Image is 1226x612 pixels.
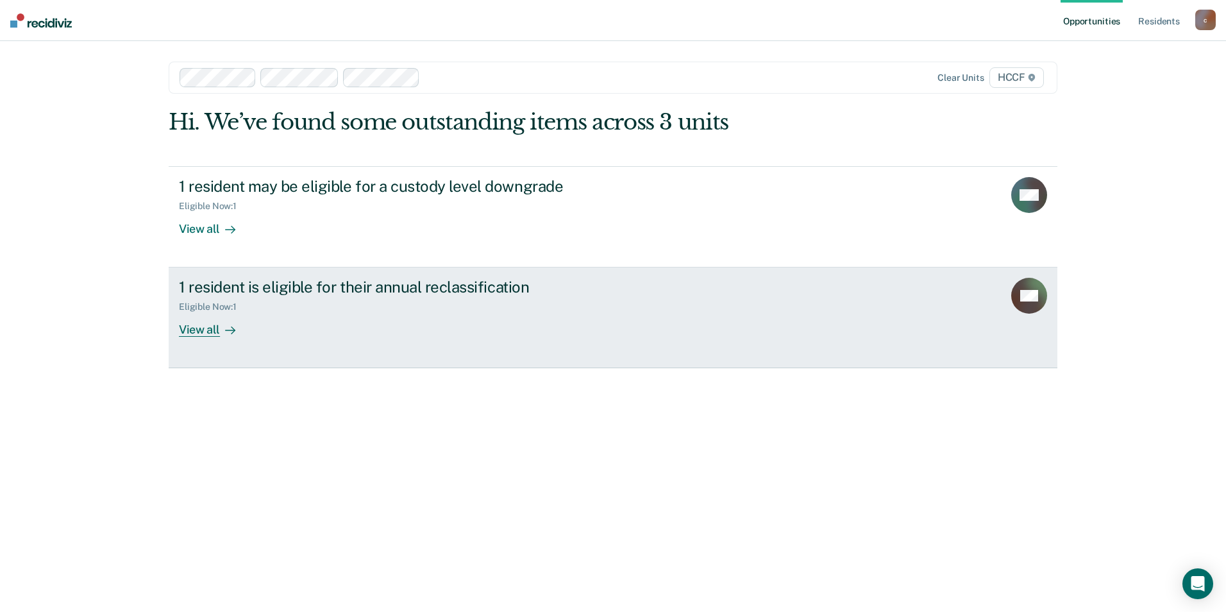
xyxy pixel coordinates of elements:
[1182,568,1213,599] div: Open Intercom Messenger
[179,177,629,196] div: 1 resident may be eligible for a custody level downgrade
[179,201,247,212] div: Eligible Now : 1
[169,166,1057,268] a: 1 resident may be eligible for a custody level downgradeEligible Now:1View all
[169,268,1057,368] a: 1 resident is eligible for their annual reclassificationEligible Now:1View all
[937,72,984,83] div: Clear units
[179,312,251,337] div: View all
[179,302,247,312] div: Eligible Now : 1
[179,278,629,296] div: 1 resident is eligible for their annual reclassification
[10,13,72,28] img: Recidiviz
[179,211,251,236] div: View all
[169,109,880,135] div: Hi. We’ve found some outstanding items across 3 units
[1195,10,1216,30] button: c
[989,67,1044,88] span: HCCF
